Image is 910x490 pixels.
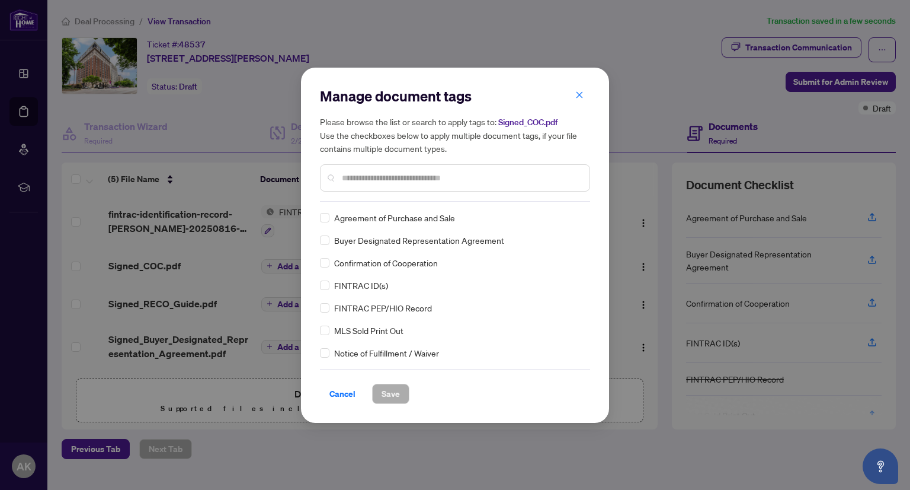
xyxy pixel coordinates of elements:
button: Save [372,384,409,404]
span: Signed_COC.pdf [498,117,557,128]
span: FINTRAC PEP/HIO Record [334,301,432,314]
button: Open asap [863,448,898,484]
span: Agreement of Purchase and Sale [334,211,455,224]
span: Buyer Designated Representation Agreement [334,234,504,247]
span: MLS Sold Print Out [334,324,403,337]
span: Confirmation of Cooperation [334,256,438,269]
span: FINTRAC ID(s) [334,279,388,292]
span: Cancel [329,384,355,403]
span: Notice of Fulfillment / Waiver [334,346,439,359]
h5: Please browse the list or search to apply tags to: Use the checkboxes below to apply multiple doc... [320,115,590,155]
button: Cancel [320,384,365,404]
span: close [575,91,584,99]
h2: Manage document tags [320,87,590,106]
